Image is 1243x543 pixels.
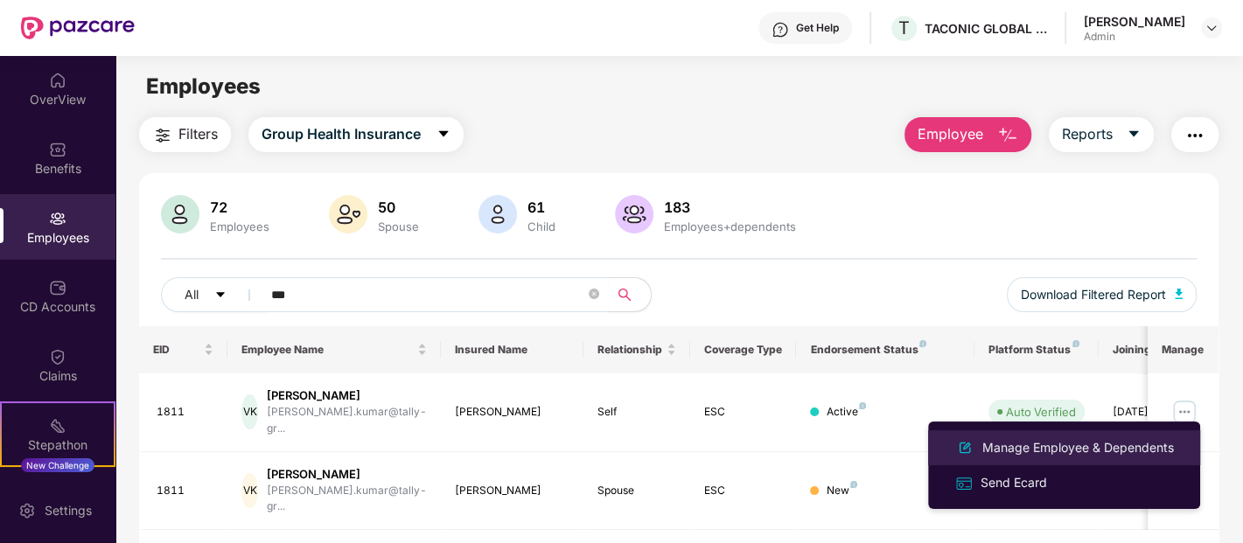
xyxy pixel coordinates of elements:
img: svg+xml;base64,PHN2ZyB4bWxucz0iaHR0cDovL3d3dy53My5vcmcvMjAwMC9zdmciIHhtbG5zOnhsaW5rPSJodHRwOi8vd3... [1175,289,1184,299]
span: Employee Name [241,343,414,357]
div: Spouse [374,219,422,233]
div: [PERSON_NAME] [455,483,569,499]
button: Reportscaret-down [1049,117,1154,152]
div: [PERSON_NAME] [455,404,569,421]
div: ESC [704,404,783,421]
img: svg+xml;base64,PHN2ZyBpZD0iRW1wbG95ZWVzIiB4bWxucz0iaHR0cDovL3d3dy53My5vcmcvMjAwMC9zdmciIHdpZHRoPS... [49,210,66,227]
div: Get Help [796,21,839,35]
img: manageButton [1170,398,1198,426]
div: Stepathon [2,436,114,454]
span: caret-down [436,127,450,143]
div: Employees [206,219,273,233]
button: Group Health Insurancecaret-down [248,117,464,152]
span: Relationship [597,343,663,357]
div: [DATE] [1113,404,1191,421]
div: ESC [704,483,783,499]
img: svg+xml;base64,PHN2ZyB4bWxucz0iaHR0cDovL3d3dy53My5vcmcvMjAwMC9zdmciIHhtbG5zOnhsaW5rPSJodHRwOi8vd3... [161,195,199,233]
div: Active [826,404,866,421]
span: Filters [178,123,218,145]
div: [PERSON_NAME] [267,466,427,483]
img: svg+xml;base64,PHN2ZyB4bWxucz0iaHR0cDovL3d3dy53My5vcmcvMjAwMC9zdmciIHdpZHRoPSI4IiBoZWlnaHQ9IjgiIH... [919,340,926,347]
span: Employees [146,73,261,99]
img: svg+xml;base64,PHN2ZyB4bWxucz0iaHR0cDovL3d3dy53My5vcmcvMjAwMC9zdmciIHhtbG5zOnhsaW5rPSJodHRwOi8vd3... [997,125,1018,146]
span: caret-down [1127,127,1141,143]
span: caret-down [214,289,227,303]
img: svg+xml;base64,PHN2ZyBpZD0iSG9tZSIgeG1sbnM9Imh0dHA6Ly93d3cudzMub3JnLzIwMDAvc3ZnIiB3aWR0aD0iMjAiIG... [49,72,66,89]
th: Coverage Type [690,326,797,373]
img: svg+xml;base64,PHN2ZyB4bWxucz0iaHR0cDovL3d3dy53My5vcmcvMjAwMC9zdmciIHdpZHRoPSIxNiIgaGVpZ2h0PSIxNi... [954,474,974,493]
div: 1811 [157,404,214,421]
span: Employee [918,123,983,145]
div: [PERSON_NAME] [267,387,427,404]
div: Manage Employee & Dependents [979,438,1177,457]
div: TACONIC GLOBAL SOLUTIONS PRIVATE LIMITED [925,20,1047,37]
img: svg+xml;base64,PHN2ZyB4bWxucz0iaHR0cDovL3d3dy53My5vcmcvMjAwMC9zdmciIHhtbG5zOnhsaW5rPSJodHRwOi8vd3... [329,195,367,233]
img: svg+xml;base64,PHN2ZyB4bWxucz0iaHR0cDovL3d3dy53My5vcmcvMjAwMC9zdmciIHdpZHRoPSI4IiBoZWlnaHQ9IjgiIH... [850,481,857,488]
span: EID [153,343,201,357]
div: Employees+dependents [660,219,800,233]
div: Spouse [597,483,676,499]
img: svg+xml;base64,PHN2ZyBpZD0iQ2xhaW0iIHhtbG5zPSJodHRwOi8vd3d3LnczLm9yZy8yMDAwL3N2ZyIgd2lkdGg9IjIwIi... [49,348,66,365]
th: Relationship [583,326,690,373]
th: Insured Name [441,326,583,373]
span: close-circle [589,289,599,299]
div: 1811 [157,483,214,499]
div: 72 [206,198,273,216]
div: New Challenge [21,458,94,472]
span: Group Health Insurance [262,123,421,145]
img: svg+xml;base64,PHN2ZyB4bWxucz0iaHR0cDovL3d3dy53My5vcmcvMjAwMC9zdmciIHhtbG5zOnhsaW5rPSJodHRwOi8vd3... [478,195,517,233]
img: svg+xml;base64,PHN2ZyBpZD0iQmVuZWZpdHMiIHhtbG5zPSJodHRwOi8vd3d3LnczLm9yZy8yMDAwL3N2ZyIgd2lkdGg9Ij... [49,141,66,158]
button: Filters [139,117,231,152]
div: Auto Verified [1006,403,1076,421]
div: [PERSON_NAME].kumar@tally-gr... [267,483,427,516]
span: Reports [1062,123,1113,145]
div: New [826,483,857,499]
img: svg+xml;base64,PHN2ZyBpZD0iRHJvcGRvd24tMzJ4MzIiIHhtbG5zPSJodHRwOi8vd3d3LnczLm9yZy8yMDAwL3N2ZyIgd2... [1205,21,1219,35]
th: EID [139,326,228,373]
button: Employee [904,117,1031,152]
img: svg+xml;base64,PHN2ZyB4bWxucz0iaHR0cDovL3d3dy53My5vcmcvMjAwMC9zdmciIHdpZHRoPSI4IiBoZWlnaHQ9IjgiIH... [859,402,866,409]
th: Joining Date [1099,326,1205,373]
span: search [608,288,642,302]
div: Admin [1084,30,1185,44]
button: search [608,277,652,312]
img: svg+xml;base64,PHN2ZyB4bWxucz0iaHR0cDovL3d3dy53My5vcmcvMjAwMC9zdmciIHdpZHRoPSIyNCIgaGVpZ2h0PSIyNC... [1184,125,1205,146]
div: Platform Status [988,343,1085,357]
span: All [185,285,199,304]
th: Employee Name [227,326,441,373]
div: 50 [374,198,422,216]
img: svg+xml;base64,PHN2ZyB4bWxucz0iaHR0cDovL3d3dy53My5vcmcvMjAwMC9zdmciIHhtbG5zOnhsaW5rPSJodHRwOi8vd3... [615,195,653,233]
div: [PERSON_NAME] [1084,13,1185,30]
div: Endorsement Status [810,343,960,357]
div: Settings [39,502,97,519]
img: svg+xml;base64,PHN2ZyB4bWxucz0iaHR0cDovL3d3dy53My5vcmcvMjAwMC9zdmciIHdpZHRoPSIyNCIgaGVpZ2h0PSIyNC... [152,125,173,146]
span: Download Filtered Report [1021,285,1166,304]
img: New Pazcare Logo [21,17,135,39]
button: Allcaret-down [161,277,268,312]
div: [PERSON_NAME].kumar@tally-gr... [267,404,427,437]
img: svg+xml;base64,PHN2ZyB4bWxucz0iaHR0cDovL3d3dy53My5vcmcvMjAwMC9zdmciIHhtbG5zOnhsaW5rPSJodHRwOi8vd3... [954,437,975,458]
button: Download Filtered Report [1007,277,1198,312]
span: close-circle [589,287,599,303]
div: 183 [660,198,800,216]
div: Send Ecard [977,473,1051,492]
th: Manage [1148,326,1219,373]
div: 61 [524,198,559,216]
img: svg+xml;base64,PHN2ZyBpZD0iQ0RfQWNjb3VudHMiIGRhdGEtbmFtZT0iQ0QgQWNjb3VudHMiIHhtbG5zPSJodHRwOi8vd3... [49,279,66,296]
img: svg+xml;base64,PHN2ZyBpZD0iU2V0dGluZy0yMHgyMCIgeG1sbnM9Imh0dHA6Ly93d3cudzMub3JnLzIwMDAvc3ZnIiB3aW... [18,502,36,519]
div: Child [524,219,559,233]
img: svg+xml;base64,PHN2ZyBpZD0iSGVscC0zMngzMiIgeG1sbnM9Imh0dHA6Ly93d3cudzMub3JnLzIwMDAvc3ZnIiB3aWR0aD... [772,21,789,38]
div: VK [241,394,258,429]
span: T [898,17,910,38]
img: svg+xml;base64,PHN2ZyB4bWxucz0iaHR0cDovL3d3dy53My5vcmcvMjAwMC9zdmciIHdpZHRoPSI4IiBoZWlnaHQ9IjgiIH... [1072,340,1079,347]
div: Self [597,404,676,421]
div: VK [241,473,258,508]
img: svg+xml;base64,PHN2ZyB4bWxucz0iaHR0cDovL3d3dy53My5vcmcvMjAwMC9zdmciIHdpZHRoPSIyMSIgaGVpZ2h0PSIyMC... [49,417,66,435]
